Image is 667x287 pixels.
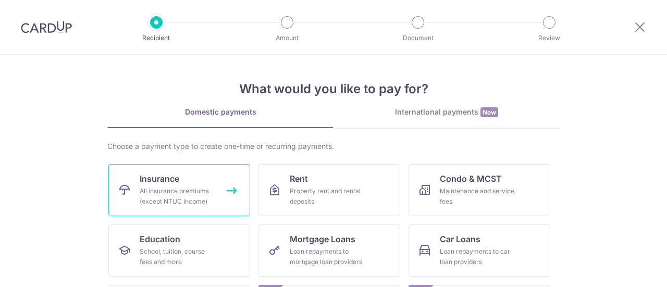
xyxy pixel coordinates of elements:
a: Car LoansLoan repayments to car loan providers [409,224,550,277]
a: RentProperty rent and rental deposits [258,164,400,216]
img: CardUp [21,21,72,33]
a: InsuranceAll insurance premiums (except NTUC Income) [108,164,250,216]
div: International payments [333,107,560,118]
div: Domestic payments [107,107,333,117]
span: Car Loans [440,233,480,245]
span: Insurance [140,172,179,185]
span: Mortgage Loans [290,233,355,245]
div: Choose a payment type to create one-time or recurring payments. [107,141,560,152]
p: Recipient [118,33,195,43]
span: Help [23,7,45,17]
div: School, tuition, course fees and more [140,246,215,267]
span: Rent [290,172,308,185]
div: Property rent and rental deposits [290,186,365,207]
div: All insurance premiums (except NTUC Income) [140,186,215,207]
a: EducationSchool, tuition, course fees and more [108,224,250,277]
p: Amount [249,33,326,43]
div: Loan repayments to car loan providers [440,246,515,267]
span: New [480,107,498,117]
a: Condo & MCSTMaintenance and service fees [409,164,550,216]
div: Maintenance and service fees [440,186,515,207]
span: Education [140,233,180,245]
div: Loan repayments to mortgage loan providers [290,246,365,267]
p: Review [511,33,588,43]
p: Document [379,33,456,43]
h4: What would you like to pay for? [107,80,560,98]
span: Condo & MCST [440,172,502,185]
a: Mortgage LoansLoan repayments to mortgage loan providers [258,224,400,277]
